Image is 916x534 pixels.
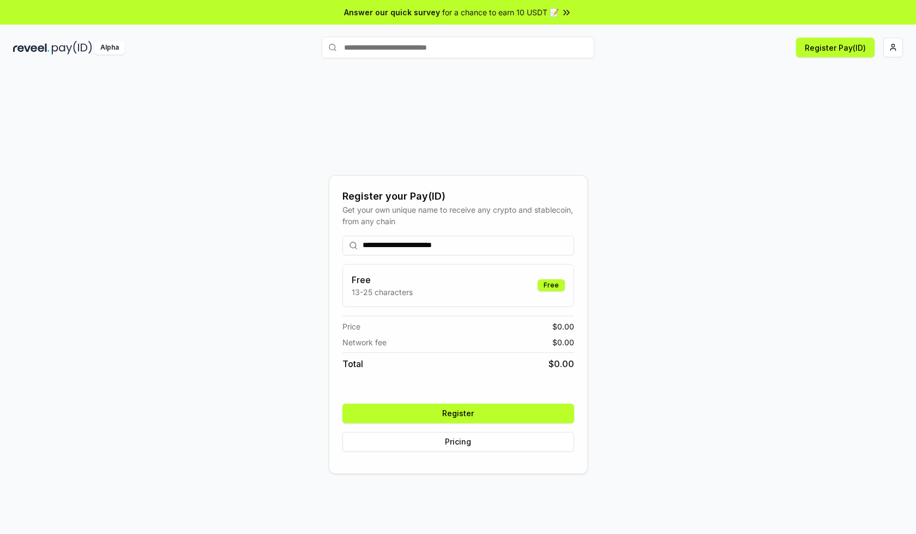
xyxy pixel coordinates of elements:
span: Network fee [342,337,387,348]
img: pay_id [52,41,92,55]
div: Alpha [94,41,125,55]
button: Pricing [342,432,574,452]
span: for a chance to earn 10 USDT 📝 [442,7,559,18]
button: Register [342,404,574,423]
div: Register your Pay(ID) [342,189,574,204]
span: $ 0.00 [552,337,574,348]
span: $ 0.00 [549,357,574,370]
span: Total [342,357,363,370]
span: $ 0.00 [552,321,574,332]
h3: Free [352,273,413,286]
img: reveel_dark [13,41,50,55]
button: Register Pay(ID) [796,38,875,57]
span: Answer our quick survey [344,7,440,18]
div: Free [538,279,565,291]
span: Price [342,321,360,332]
div: Get your own unique name to receive any crypto and stablecoin, from any chain [342,204,574,227]
p: 13-25 characters [352,286,413,298]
